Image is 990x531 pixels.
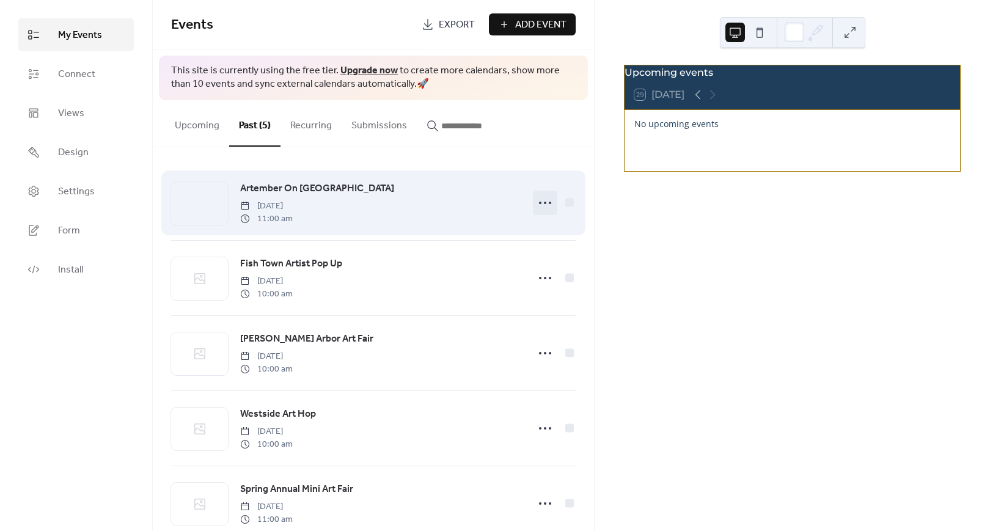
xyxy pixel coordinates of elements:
[18,253,134,286] a: Install
[18,18,134,51] a: My Events
[413,13,484,35] a: Export
[340,61,398,80] a: Upgrade now
[240,257,342,271] span: Fish Town Artist Pop Up
[165,100,229,145] button: Upcoming
[240,213,293,225] span: 11:00 am
[634,117,950,130] div: No upcoming events
[240,407,316,422] span: Westside Art Hop
[58,263,83,277] span: Install
[229,100,280,147] button: Past (5)
[18,97,134,130] a: Views
[171,64,576,92] span: This site is currently using the free tier. to create more calendars, show more than 10 events an...
[18,57,134,90] a: Connect
[18,175,134,208] a: Settings
[58,185,95,199] span: Settings
[171,12,213,38] span: Events
[240,513,293,526] span: 11:00 am
[240,438,293,451] span: 10:00 am
[240,275,293,288] span: [DATE]
[18,214,134,247] a: Form
[18,136,134,169] a: Design
[240,181,394,196] span: Artember On [GEOGRAPHIC_DATA]
[240,331,373,347] a: [PERSON_NAME] Arbor Art Fair
[240,425,293,438] span: [DATE]
[240,482,353,497] a: Spring Annual Mini Art Fair
[625,65,960,80] div: Upcoming events
[58,145,89,160] span: Design
[439,18,475,32] span: Export
[58,224,80,238] span: Form
[58,106,84,121] span: Views
[515,18,566,32] span: Add Event
[240,288,293,301] span: 10:00 am
[240,363,293,376] span: 10:00 am
[280,100,342,145] button: Recurring
[240,332,373,346] span: [PERSON_NAME] Arbor Art Fair
[342,100,417,145] button: Submissions
[240,406,316,422] a: Westside Art Hop
[240,350,293,363] span: [DATE]
[240,482,353,497] span: Spring Annual Mini Art Fair
[240,500,293,513] span: [DATE]
[240,181,394,197] a: Artember On [GEOGRAPHIC_DATA]
[240,256,342,272] a: Fish Town Artist Pop Up
[240,200,293,213] span: [DATE]
[58,67,95,82] span: Connect
[58,28,102,43] span: My Events
[489,13,576,35] button: Add Event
